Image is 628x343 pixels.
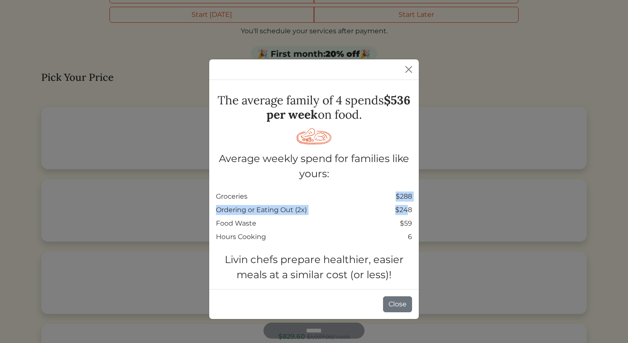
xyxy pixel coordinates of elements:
div: $59 [400,218,412,229]
div: Average weekly spend for families like yours: [216,151,412,181]
h3: The average family of 4 spends on food. [216,93,412,122]
button: Close [383,296,412,312]
div: Groceries [216,191,247,202]
div: Hours Cooking [216,232,266,242]
strong: $536 per week [266,93,411,122]
div: $288 [396,191,412,202]
div: Ordering or Eating Out (2x) [216,205,307,215]
div: Livin chefs prepare healthier, easier meals at a similar cost (or less)! [216,252,412,282]
div: 6 [408,232,412,242]
img: food_plate-ed098d479fdc76af7d47e0da146819a62704499d394e32bf65df6de3d5872beb.svg [297,128,331,144]
div: Food Waste [216,218,256,229]
button: Close [402,63,415,76]
div: $248 [395,205,412,215]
